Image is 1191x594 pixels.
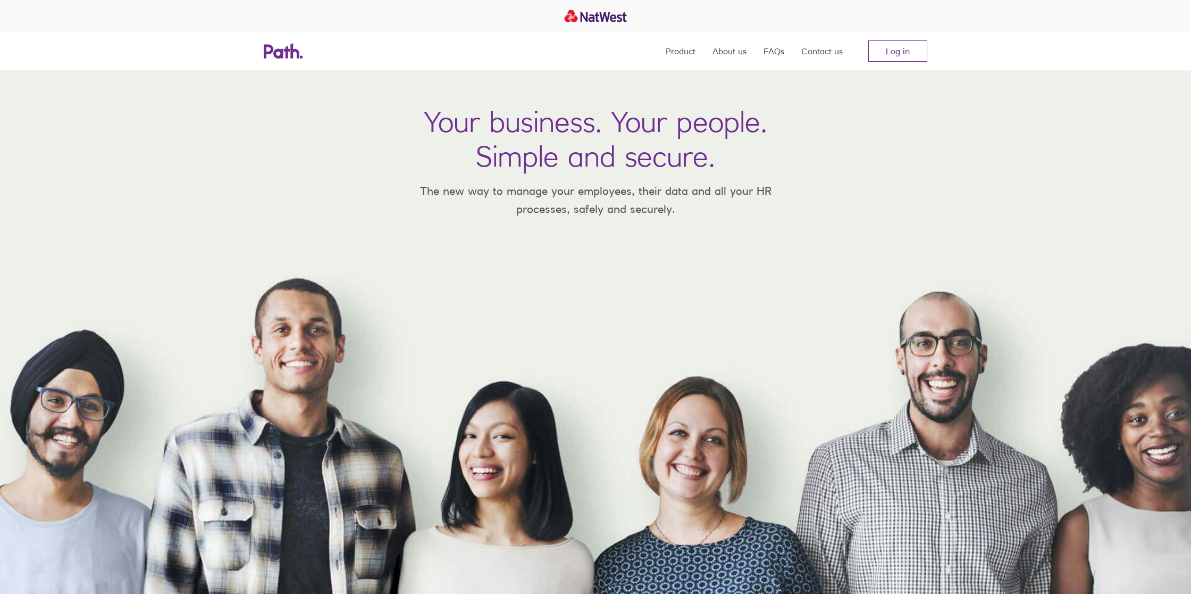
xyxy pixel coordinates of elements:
a: Log in [868,40,927,62]
h1: Your business. Your people. Simple and secure. [424,104,767,174]
a: FAQs [764,32,784,70]
a: Contact us [801,32,843,70]
p: The new way to manage your employees, their data and all your HR processes, safely and securely. [404,182,787,218]
a: About us [712,32,747,70]
a: Product [666,32,695,70]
